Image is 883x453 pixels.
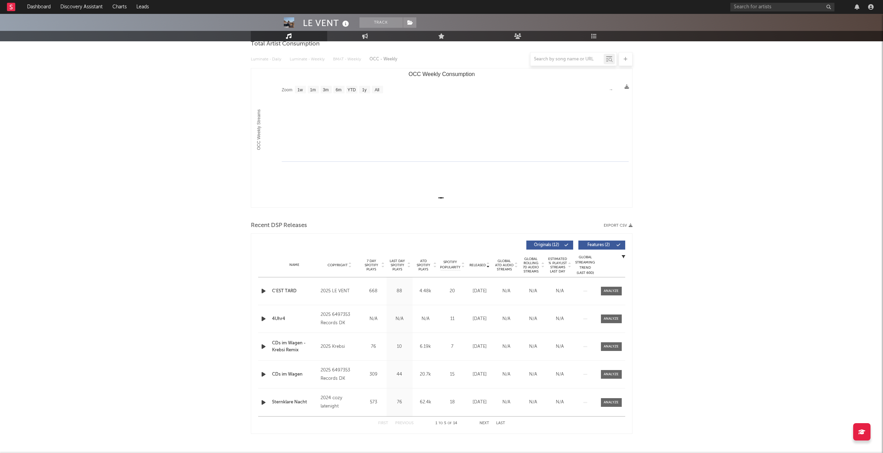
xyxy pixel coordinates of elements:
[495,316,518,322] div: N/A
[251,40,320,48] span: Total Artist Consumption
[388,288,411,295] div: 88
[388,371,411,378] div: 44
[440,260,460,270] span: Spotify Popularity
[362,259,381,271] span: 7 Day Spotify Plays
[440,288,465,295] div: 20
[388,399,411,406] div: 76
[548,343,571,350] div: N/A
[310,87,316,92] text: 1m
[496,421,505,425] button: Last
[468,371,491,378] div: [DATE]
[362,316,385,322] div: N/A
[388,343,411,350] div: 10
[272,340,317,353] a: CDs im Wagen - Krebsi Remix
[414,316,437,322] div: N/A
[272,371,317,378] a: CDs im Wagen
[495,288,518,295] div: N/A
[604,224,632,228] button: Export CSV
[526,241,573,250] button: Originals(12)
[548,257,567,274] span: Estimated % Playlist Streams Last Day
[362,343,385,350] div: 76
[495,259,514,271] span: Global ATD Audio Streams
[575,255,596,276] div: Global Streaming Trend (Last 60D)
[362,87,366,92] text: 1y
[414,288,437,295] div: 4.48k
[362,399,385,406] div: 573
[414,371,437,378] div: 20.7k
[548,288,571,295] div: N/A
[321,311,358,327] div: 2025 6497353 Records DK
[468,343,491,350] div: [DATE]
[495,399,518,406] div: N/A
[374,87,379,92] text: All
[548,371,571,378] div: N/A
[440,371,465,378] div: 15
[323,87,329,92] text: 3m
[251,68,632,207] svg: OCC Weekly Consumption
[521,343,545,350] div: N/A
[469,263,486,267] span: Released
[414,259,433,271] span: ATD Spotify Plays
[362,288,385,295] div: 668
[414,343,437,350] div: 6.19k
[388,259,407,271] span: Last Day Spotify Plays
[495,343,518,350] div: N/A
[297,87,303,92] text: 1w
[321,394,358,411] div: 2024 cozy latenight
[362,371,385,378] div: 309
[303,17,351,29] div: LE VENT
[578,241,625,250] button: Features(2)
[251,221,307,230] span: Recent DSP Releases
[272,288,317,295] a: C'EST TARD
[479,421,489,425] button: Next
[272,316,317,322] a: 4Uhr4
[336,87,341,92] text: 6m
[388,316,411,322] div: N/A
[359,17,403,28] button: Track
[440,343,465,350] div: 7
[321,343,358,351] div: 2025 Krebsi
[530,57,604,62] input: Search by song name or URL
[408,71,475,77] text: OCC Weekly Consumption
[468,399,491,406] div: [DATE]
[583,243,615,247] span: Features ( 2 )
[272,262,317,268] div: Name
[548,316,571,322] div: N/A
[414,399,437,406] div: 62.4k
[439,422,443,425] span: to
[521,257,541,274] span: Global Rolling 7D Audio Streams
[321,287,358,295] div: 2025 LE VENT
[440,316,465,322] div: 11
[256,109,261,150] text: OCC Weekly Streams
[395,421,414,425] button: Previous
[321,366,358,383] div: 2025 6497353 Records DK
[521,288,545,295] div: N/A
[272,399,317,406] a: Sternklare Nacht
[521,399,545,406] div: N/A
[328,263,348,267] span: Copyright
[548,399,571,406] div: N/A
[730,3,834,11] input: Search for artists
[347,87,356,92] text: YTD
[427,419,466,428] div: 1 5 14
[440,399,465,406] div: 18
[282,87,292,92] text: Zoom
[495,371,518,378] div: N/A
[521,316,545,322] div: N/A
[378,421,388,425] button: First
[448,422,452,425] span: of
[468,288,491,295] div: [DATE]
[468,316,491,322] div: [DATE]
[531,243,563,247] span: Originals ( 12 )
[609,87,613,92] text: →
[521,371,545,378] div: N/A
